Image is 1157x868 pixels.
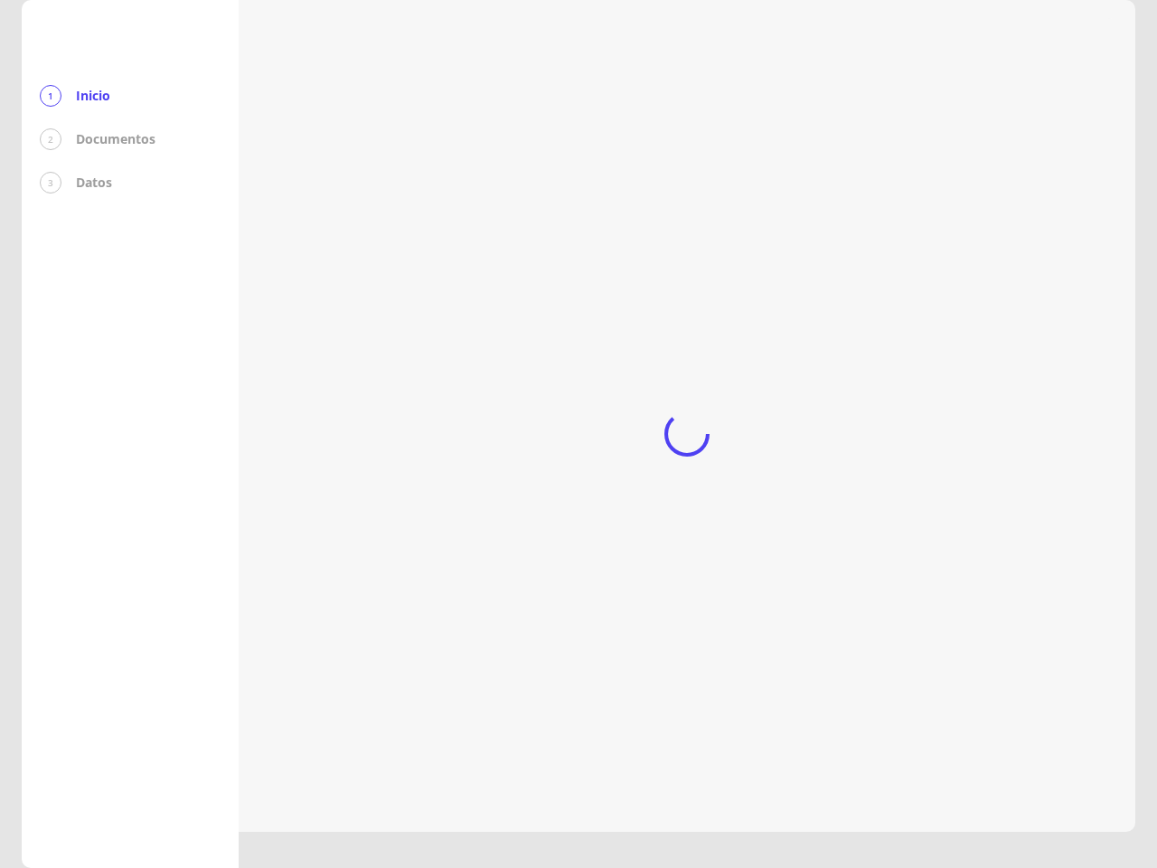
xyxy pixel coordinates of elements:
[40,85,61,107] div: 1
[76,174,112,192] p: Datos
[40,172,61,193] div: 3
[76,87,110,105] p: Inicio
[76,130,155,148] p: Documentos
[40,128,61,150] div: 2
